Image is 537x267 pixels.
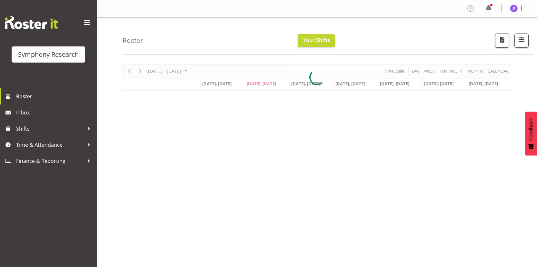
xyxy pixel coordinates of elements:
img: Rosterit website logo [5,16,58,29]
span: Inbox [16,108,94,117]
img: jonathan-isidoro5583.jpg [510,5,518,12]
button: Download a PDF of the roster according to the set date range. [495,34,509,48]
div: Symphony Research [18,50,79,59]
button: Filter Shifts [514,34,529,48]
span: Finance & Reporting [16,156,84,166]
h4: Roster [123,37,143,44]
span: Roster [16,92,94,101]
span: Your Shifts [303,36,330,44]
span: Feedback [528,118,534,141]
span: Time & Attendance [16,140,84,150]
button: Your Shifts [298,34,335,47]
button: Feedback - Show survey [525,112,537,155]
span: Shifts [16,124,84,133]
